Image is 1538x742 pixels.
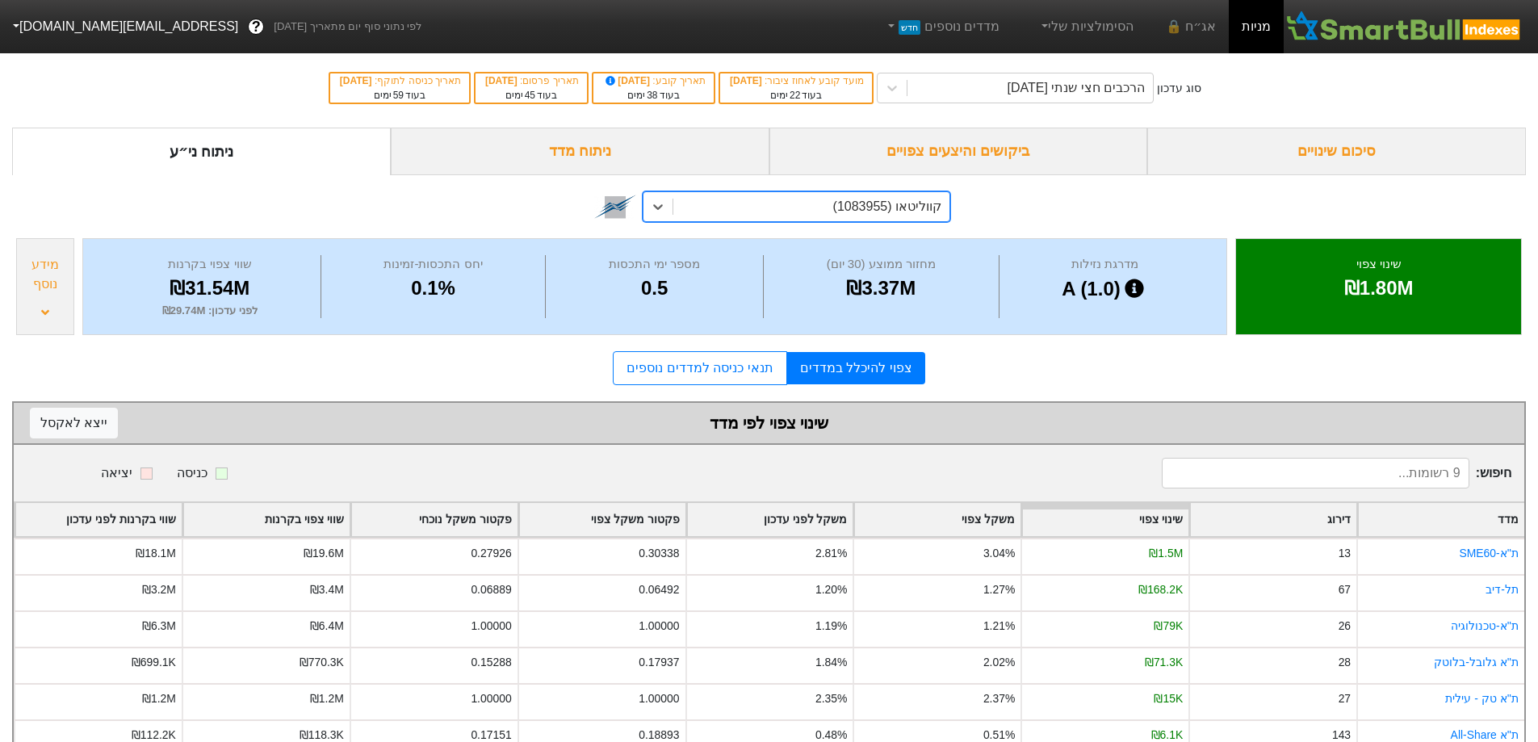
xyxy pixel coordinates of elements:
[338,88,461,103] div: בעוד ימים
[351,503,518,536] div: Toggle SortBy
[132,654,176,671] div: ₪699.1K
[1486,583,1519,596] a: תל-דיב
[1154,690,1183,707] div: ₪15K
[338,73,461,88] div: תאריך כניסה לתוקף :
[1145,654,1183,671] div: ₪71.3K
[1157,80,1201,97] div: סוג עדכון
[136,545,176,562] div: ₪18.1M
[1339,618,1351,635] div: 26
[878,10,1006,43] a: מדדים נוספיםחדש
[1339,545,1351,562] div: 13
[1032,10,1140,43] a: הסימולציות שלי
[471,545,511,562] div: 0.27926
[603,75,653,86] span: [DATE]
[183,503,350,536] div: Toggle SortBy
[647,90,657,101] span: 38
[639,545,679,562] div: 0.30338
[310,581,344,598] div: ₪3.4M
[274,19,421,35] span: לפי נתוני סוף יום מתאריך [DATE]
[639,690,679,707] div: 1.00000
[550,274,759,303] div: 0.5
[601,88,706,103] div: בעוד ימים
[1022,503,1188,536] div: Toggle SortBy
[525,90,535,101] span: 45
[1445,692,1519,705] a: ת''א טק - עילית
[1339,690,1351,707] div: 27
[1190,503,1356,536] div: Toggle SortBy
[103,274,316,303] div: ₪31.54M
[815,618,847,635] div: 1.19%
[983,690,1015,707] div: 2.37%
[1451,728,1519,741] a: ת''א All-Share
[815,545,847,562] div: 2.81%
[142,618,176,635] div: ₪6.3M
[983,545,1015,562] div: 3.04%
[787,352,925,384] a: צפוי להיכלל במדדים
[601,73,706,88] div: תאריך קובע :
[687,503,853,536] div: Toggle SortBy
[471,654,511,671] div: 0.15288
[1284,10,1525,43] img: SmartBull
[519,503,685,536] div: Toggle SortBy
[1162,458,1469,488] input: 9 רשומות...
[1339,654,1351,671] div: 28
[325,255,542,274] div: יחס התכסות-זמינות
[854,503,1020,536] div: Toggle SortBy
[1138,581,1183,598] div: ₪168.2K
[730,75,765,86] span: [DATE]
[1339,581,1351,598] div: 67
[728,88,864,103] div: בעוד ימים
[142,690,176,707] div: ₪1.2M
[768,255,995,274] div: מחזור ממוצע (30 יום)
[594,186,636,228] img: tase link
[1004,255,1207,274] div: מדרגת נזילות
[815,690,847,707] div: 2.35%
[768,274,995,303] div: ₪3.37M
[15,503,182,536] div: Toggle SortBy
[485,75,520,86] span: [DATE]
[983,581,1015,598] div: 1.27%
[550,255,759,274] div: מספר ימי התכסות
[471,618,511,635] div: 1.00000
[177,463,207,483] div: כניסה
[252,16,261,38] span: ?
[1162,458,1511,488] span: חיפוש :
[310,690,344,707] div: ₪1.2M
[340,75,375,86] span: [DATE]
[728,73,864,88] div: מועד קובע לאחוז ציבור :
[815,654,847,671] div: 1.84%
[103,255,316,274] div: שווי צפוי בקרנות
[142,581,176,598] div: ₪3.2M
[639,654,679,671] div: 0.17937
[983,618,1015,635] div: 1.21%
[471,581,511,598] div: 0.06889
[1154,618,1183,635] div: ₪79K
[393,90,404,101] span: 59
[815,581,847,598] div: 1.20%
[325,274,542,303] div: 0.1%
[484,88,579,103] div: בעוד ימים
[101,463,132,483] div: יציאה
[899,20,920,35] span: חדש
[12,128,391,175] div: ניתוח ני״ע
[310,618,344,635] div: ₪6.4M
[21,255,69,294] div: מידע נוסף
[639,581,679,598] div: 0.06492
[471,690,511,707] div: 1.00000
[983,654,1015,671] div: 2.02%
[1358,503,1524,536] div: Toggle SortBy
[304,545,344,562] div: ₪19.6M
[769,128,1148,175] div: ביקושים והיצעים צפויים
[1149,545,1183,562] div: ₪1.5M
[484,73,579,88] div: תאריך פרסום :
[790,90,800,101] span: 22
[1256,274,1501,303] div: ₪1.80M
[30,411,1508,435] div: שינוי צפוי לפי מדד
[1256,255,1501,274] div: שינוי צפוי
[639,618,679,635] div: 1.00000
[1459,547,1519,560] a: ת''א-SME60
[1451,619,1519,632] a: ת''א-טכנולוגיה
[1008,78,1146,98] div: הרכבים חצי שנתי [DATE]
[30,408,118,438] button: ייצא לאקסל
[1147,128,1526,175] div: סיכום שינויים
